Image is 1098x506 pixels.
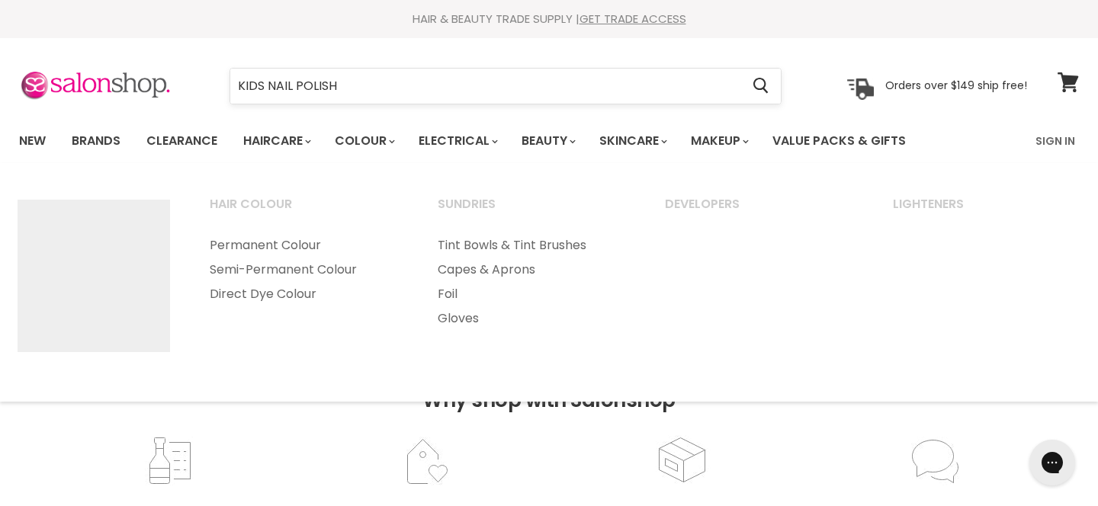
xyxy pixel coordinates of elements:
[135,125,229,157] a: Clearance
[419,233,644,258] a: Tint Bowls & Tint Brushes
[419,233,644,331] ul: Main menu
[230,69,740,104] input: Search
[8,125,57,157] a: New
[761,125,917,157] a: Value Packs & Gifts
[1026,125,1084,157] a: Sign In
[191,192,416,230] a: Hair Colour
[419,192,644,230] a: Sundries
[191,282,416,306] a: Direct Dye Colour
[230,68,782,104] form: Product
[588,125,676,157] a: Skincare
[8,119,972,163] ul: Main menu
[191,233,416,306] ul: Main menu
[419,258,644,282] a: Capes & Aprons
[232,125,320,157] a: Haircare
[419,282,644,306] a: Foil
[191,258,416,282] a: Semi-Permanent Colour
[60,125,132,157] a: Brands
[510,125,585,157] a: Beauty
[740,69,781,104] button: Search
[407,125,507,157] a: Electrical
[419,306,644,331] a: Gloves
[579,11,686,27] a: GET TRADE ACCESS
[885,78,1027,92] p: Orders over $149 ship free!
[646,192,871,230] a: Developers
[191,233,416,258] a: Permanent Colour
[323,125,404,157] a: Colour
[1022,434,1083,491] iframe: Gorgias live chat messenger
[679,125,758,157] a: Makeup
